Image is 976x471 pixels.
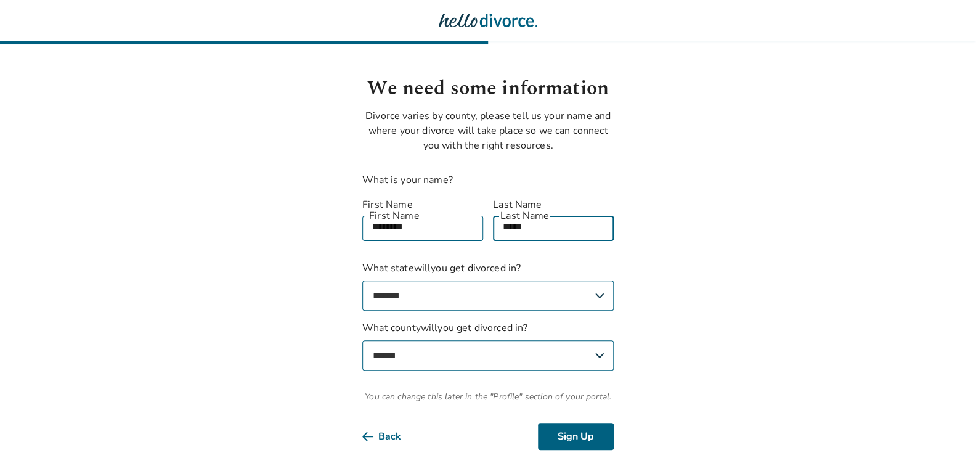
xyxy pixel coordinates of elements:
[362,321,614,371] label: What county will you get divorced in?
[362,173,453,187] label: What is your name?
[362,281,614,311] select: What statewillyou get divorced in?
[362,390,614,403] span: You can change this later in the "Profile" section of your portal.
[439,8,537,33] img: Hello Divorce Logo
[362,74,614,104] h1: We need some information
[493,197,614,212] label: Last Name
[362,423,421,450] button: Back
[362,340,614,371] select: What countywillyou get divorced in?
[362,109,614,153] p: Divorce varies by county, please tell us your name and where your divorce will take place so we c...
[362,197,483,212] label: First Name
[538,423,614,450] button: Sign Up
[914,412,976,471] iframe: Chat Widget
[362,261,614,311] label: What state will you get divorced in?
